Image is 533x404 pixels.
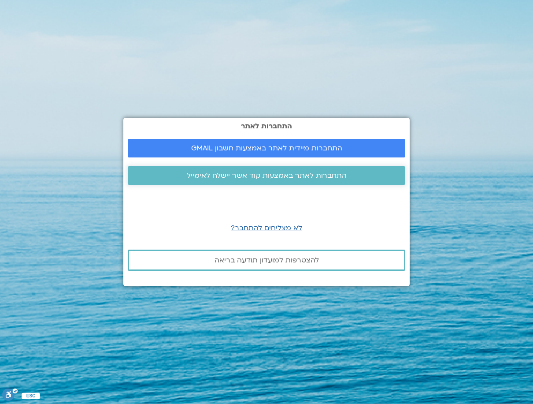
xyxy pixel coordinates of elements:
[128,122,405,130] h2: התחברות לאתר
[128,250,405,271] a: להצטרפות למועדון תודעה בריאה
[128,166,405,185] a: התחברות לאתר באמצעות קוד אשר יישלח לאימייל
[231,223,302,233] a: לא מצליחים להתחבר?
[191,144,342,152] span: התחברות מיידית לאתר באמצעות חשבון GMAIL
[187,172,347,180] span: התחברות לאתר באמצעות קוד אשר יישלח לאימייל
[128,139,405,157] a: התחברות מיידית לאתר באמצעות חשבון GMAIL
[215,256,319,264] span: להצטרפות למועדון תודעה בריאה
